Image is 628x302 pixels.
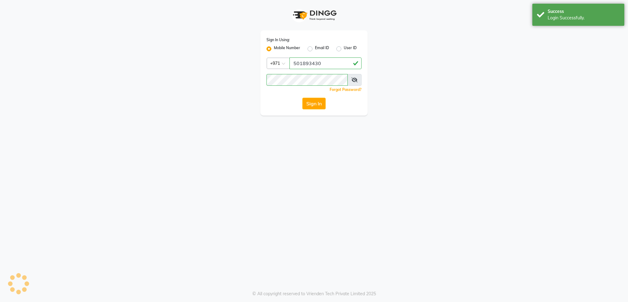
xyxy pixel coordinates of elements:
[315,45,329,53] label: Email ID
[330,87,362,92] a: Forgot Password?
[289,6,339,24] img: logo1.svg
[266,37,290,43] label: Sign In Using:
[302,98,326,109] button: Sign In
[274,45,300,53] label: Mobile Number
[548,15,620,21] div: Login Successfully.
[344,45,357,53] label: User ID
[548,8,620,15] div: Success
[289,57,362,69] input: Username
[266,74,348,86] input: Username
